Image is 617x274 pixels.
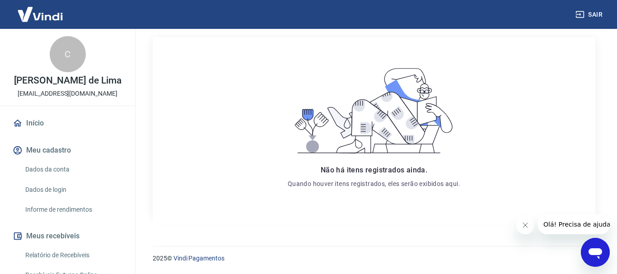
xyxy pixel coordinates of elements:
iframe: Fechar mensagem [516,216,534,234]
a: Dados de login [22,181,124,199]
button: Meus recebíveis [11,226,124,246]
p: [PERSON_NAME] de Lima [14,76,122,85]
p: Quando houver itens registrados, eles serão exibidos aqui. [288,179,460,188]
iframe: Botão para abrir a janela de mensagens [581,238,610,267]
button: Sair [574,6,606,23]
a: Dados da conta [22,160,124,179]
img: Vindi [11,0,70,28]
iframe: Mensagem da empresa [538,214,610,234]
div: C [50,36,86,72]
a: Vindi Pagamentos [173,255,224,262]
span: Olá! Precisa de ajuda? [5,6,76,14]
span: Não há itens registrados ainda. [321,166,427,174]
p: 2025 © [153,254,595,263]
button: Meu cadastro [11,140,124,160]
a: Relatório de Recebíveis [22,246,124,265]
a: Início [11,113,124,133]
p: [EMAIL_ADDRESS][DOMAIN_NAME] [18,89,117,98]
a: Informe de rendimentos [22,200,124,219]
